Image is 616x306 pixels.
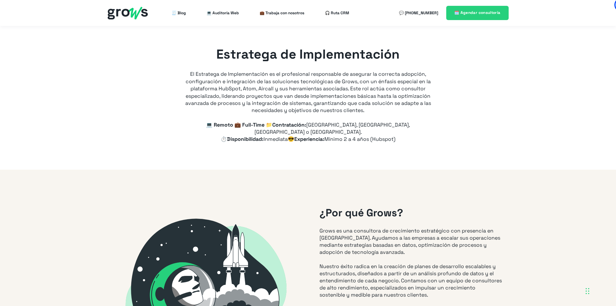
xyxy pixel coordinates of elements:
[319,206,502,220] h2: ¿Por qué Grows?
[185,45,431,114] div: El Estratega de Implementación es el profesional responsable de asegurar la correcta adopción, co...
[399,6,438,19] a: 💬 [PHONE_NUMBER]
[319,227,502,299] p: Grows es una consultora de crecimiento estratégico con presencia en [GEOGRAPHIC_DATA]. Ayudamos a...
[586,281,589,301] div: Arrastrar
[172,6,186,19] a: 🧾 Blog
[325,6,349,19] a: 🎧 Ruta CRM
[185,121,431,143] p: 💻 Remoto 💼 Full-Time 📁Contratación: ⏱️Disponibilidad: 😎Experiencia:
[254,121,410,135] span: [GEOGRAPHIC_DATA], [GEOGRAPHIC_DATA], [GEOGRAPHIC_DATA] o [GEOGRAPHIC_DATA].
[260,6,304,19] a: 💼 Trabaja con nosotros
[500,223,616,306] iframe: Chat Widget
[264,136,288,142] span: Inmediata
[446,6,509,20] a: 🗓️ Agendar consultoría
[185,45,431,63] h1: Estratega de Implementación
[454,10,501,15] span: 🗓️ Agendar consultoría
[500,223,616,306] div: Widget de chat
[108,7,148,19] img: grows - hubspot
[207,6,239,19] a: 💻 Auditoría Web
[324,136,395,142] span: Mínimo 2 a 4 años (Hubspot)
